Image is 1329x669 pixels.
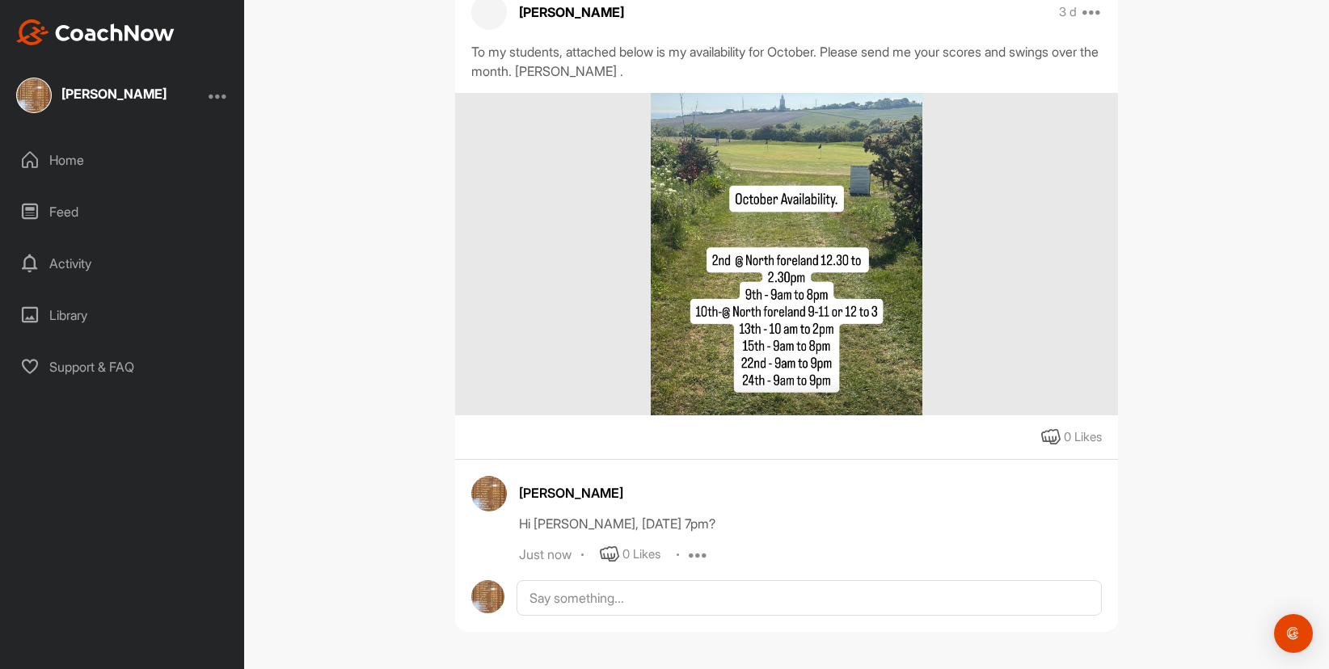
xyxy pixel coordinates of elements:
[471,580,504,613] img: avatar
[9,295,237,335] div: Library
[9,191,237,232] div: Feed
[519,547,572,563] div: Just now
[1059,4,1077,20] p: 3 d
[471,476,507,511] img: avatar
[9,347,237,387] div: Support & FAQ
[9,140,237,180] div: Home
[1274,614,1313,653] div: Open Intercom Messenger
[16,78,52,113] img: square_0c9e0878f19f85d1f6b439de64c9c0f8.jpg
[471,42,1102,81] div: To my students, attached below is my availability for October. Please send me your scores and swi...
[651,93,923,416] img: media
[61,87,167,100] div: [PERSON_NAME]
[519,2,624,22] p: [PERSON_NAME]
[519,514,1102,533] div: Hi [PERSON_NAME], [DATE] 7pm?
[16,19,175,45] img: CoachNow
[1064,428,1102,447] div: 0 Likes
[519,483,1102,503] div: [PERSON_NAME]
[9,243,237,284] div: Activity
[622,545,660,564] div: 0 Likes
